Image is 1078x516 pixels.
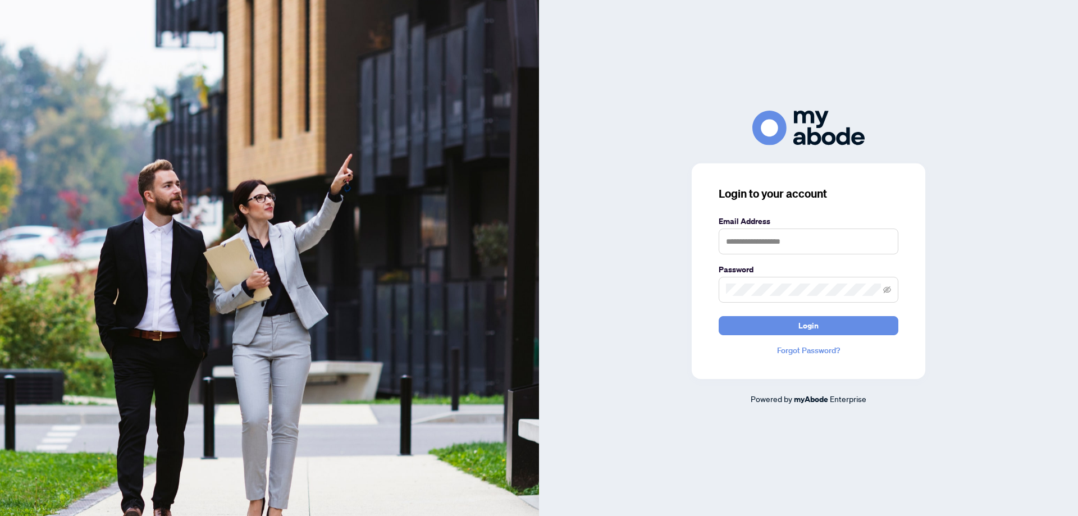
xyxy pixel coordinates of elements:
[719,215,898,227] label: Email Address
[798,317,819,335] span: Login
[830,394,866,404] span: Enterprise
[719,263,898,276] label: Password
[794,393,828,405] a: myAbode
[752,111,865,145] img: ma-logo
[719,344,898,357] a: Forgot Password?
[719,316,898,335] button: Login
[751,394,792,404] span: Powered by
[883,286,891,294] span: eye-invisible
[719,186,898,202] h3: Login to your account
